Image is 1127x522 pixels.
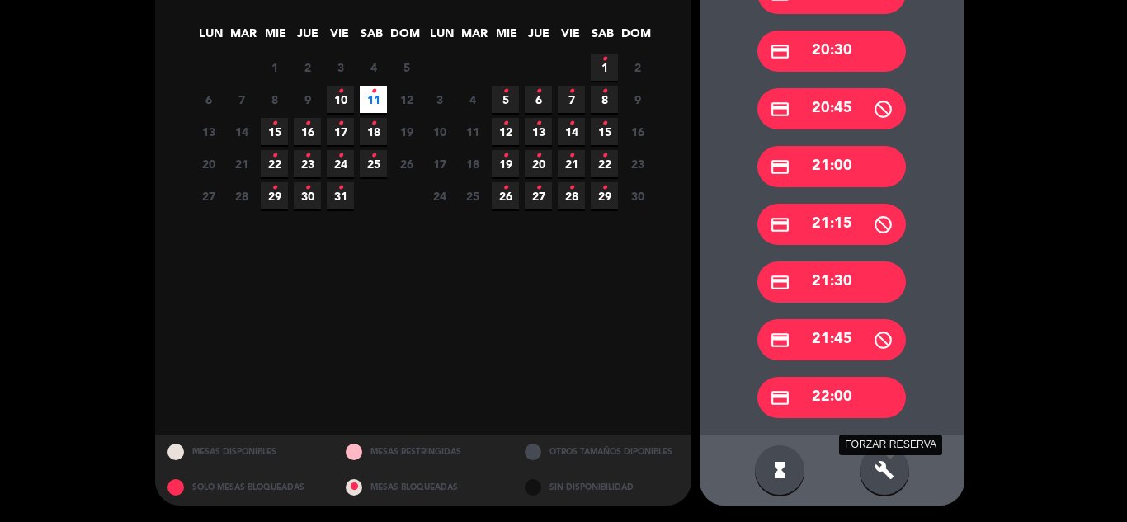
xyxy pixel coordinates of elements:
[426,86,453,113] span: 3
[591,54,618,81] span: 1
[557,24,584,51] span: VIE
[333,470,512,506] div: MESAS BLOQUEADAS
[492,118,519,145] span: 12
[426,182,453,209] span: 24
[229,24,257,51] span: MAR
[195,118,222,145] span: 13
[333,435,512,470] div: MESAS RESTRINGIDAS
[492,86,519,113] span: 5
[770,157,790,177] i: credit_card
[326,24,353,51] span: VIE
[155,470,334,506] div: SOLO MESAS BLOQUEADAS
[360,150,387,177] span: 25
[337,143,343,169] i: •
[591,118,618,145] span: 15
[535,143,541,169] i: •
[502,111,508,137] i: •
[294,24,321,51] span: JUE
[155,435,334,470] div: MESAS DISPONIBLES
[589,24,616,51] span: SAB
[601,46,607,73] i: •
[393,54,420,81] span: 5
[390,24,417,51] span: DOM
[393,150,420,177] span: 26
[591,86,618,113] span: 8
[558,86,585,113] span: 7
[568,143,574,169] i: •
[294,118,321,145] span: 16
[493,24,520,51] span: MIE
[271,111,277,137] i: •
[370,78,376,105] i: •
[770,388,790,408] i: credit_card
[261,54,288,81] span: 1
[624,118,651,145] span: 16
[370,111,376,137] i: •
[525,24,552,51] span: JUE
[525,86,552,113] span: 6
[525,182,552,209] span: 27
[875,460,894,480] i: build
[492,182,519,209] span: 26
[770,330,790,350] i: credit_card
[271,143,277,169] i: •
[757,319,906,360] div: 21:45
[460,24,488,51] span: MAR
[502,143,508,169] i: •
[558,150,585,177] span: 21
[757,261,906,303] div: 21:30
[294,182,321,209] span: 30
[261,118,288,145] span: 15
[839,435,942,455] div: FORZAR RESERVA
[294,150,321,177] span: 23
[558,182,585,209] span: 28
[535,111,541,137] i: •
[393,118,420,145] span: 19
[228,86,255,113] span: 7
[426,150,453,177] span: 17
[770,272,790,293] i: credit_card
[327,86,354,113] span: 10
[601,143,607,169] i: •
[195,86,222,113] span: 6
[228,182,255,209] span: 28
[261,150,288,177] span: 22
[304,143,310,169] i: •
[337,111,343,137] i: •
[360,118,387,145] span: 18
[525,118,552,145] span: 13
[512,470,691,506] div: SIN DISPONIBILIDAD
[426,118,453,145] span: 10
[360,86,387,113] span: 11
[757,31,906,72] div: 20:30
[525,150,552,177] span: 20
[428,24,455,51] span: LUN
[601,78,607,105] i: •
[624,86,651,113] span: 9
[337,78,343,105] i: •
[337,175,343,201] i: •
[757,88,906,129] div: 20:45
[358,24,385,51] span: SAB
[770,41,790,62] i: credit_card
[393,86,420,113] span: 12
[304,111,310,137] i: •
[228,118,255,145] span: 14
[197,24,224,51] span: LUN
[601,175,607,201] i: •
[502,78,508,105] i: •
[502,175,508,201] i: •
[360,54,387,81] span: 4
[195,182,222,209] span: 27
[624,150,651,177] span: 23
[327,150,354,177] span: 24
[558,118,585,145] span: 14
[535,175,541,201] i: •
[327,54,354,81] span: 3
[535,78,541,105] i: •
[459,86,486,113] span: 4
[621,24,648,51] span: DOM
[770,99,790,120] i: credit_card
[195,150,222,177] span: 20
[757,146,906,187] div: 21:00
